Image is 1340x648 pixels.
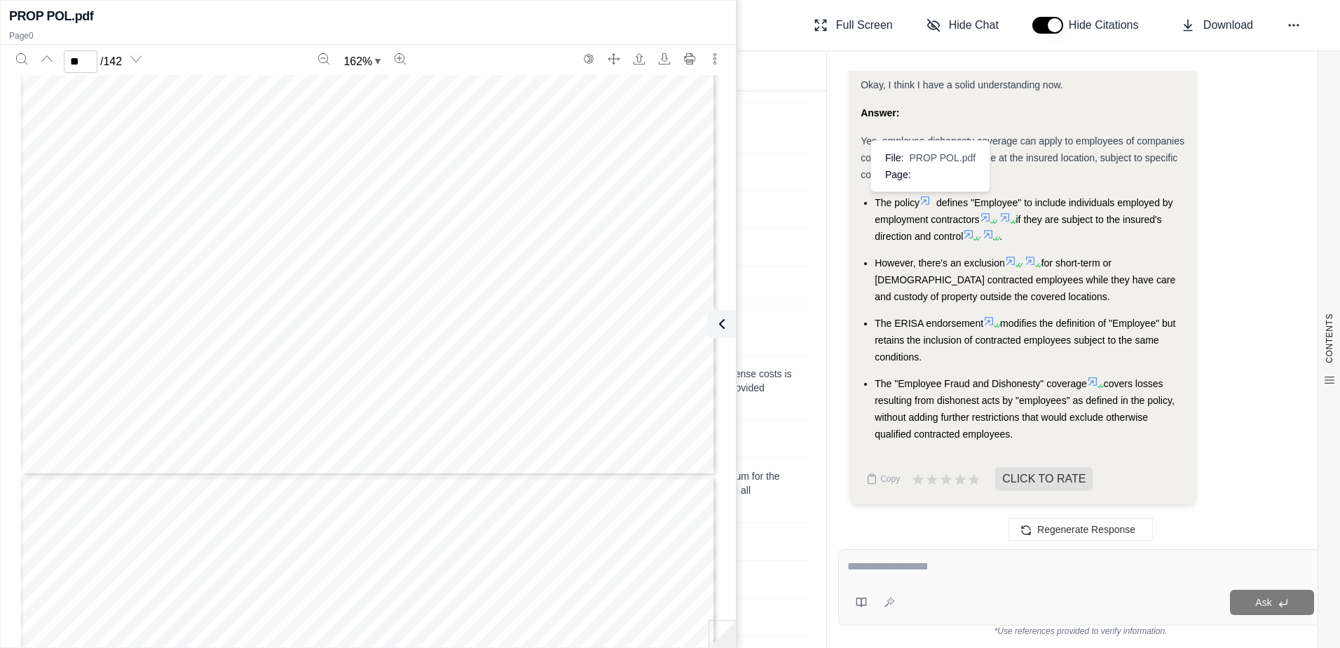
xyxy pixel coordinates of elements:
[36,48,58,70] button: Previous page
[838,626,1323,637] div: *Use references provided to verify information.
[628,48,650,70] button: Open file
[885,168,911,182] span: Page:
[603,48,625,70] button: Full screen
[1009,518,1153,541] button: Regenerate Response
[999,231,1002,242] span: .
[49,312,59,356] span: PA 55128
[808,11,898,39] button: Full Screen
[875,378,1087,389] span: The "Employee Fraud and Dishonesty" coverage
[861,107,899,119] strong: Answer:
[1069,17,1147,34] span: Hide Citations
[389,48,411,70] button: Zoom in
[921,11,1004,39] button: Hide Chat
[1203,17,1253,34] span: Download
[11,48,33,70] button: Search
[1175,11,1259,39] button: Download
[875,197,919,208] span: The policy
[949,17,999,34] span: Hide Chat
[1037,524,1135,535] span: Regenerate Response
[1230,590,1314,615] button: Ask
[9,6,93,26] h2: PROP POL.pdf
[1255,597,1271,608] span: Ask
[246,548,511,564] span: COMMERCIAL OUTPUT PROGRAM
[836,17,893,34] span: Full Screen
[875,214,1161,242] span: if they are subject to the insured's direction and control
[875,378,1175,440] span: covers losses resulting from dishonest acts by "employees" as defined in the policy, without addi...
[653,48,676,70] button: Download
[9,30,727,41] p: Page 0
[343,53,372,70] span: 162 %
[1324,313,1335,363] span: CONTENTS
[875,318,983,329] span: The ERISA endorsement
[875,257,1005,269] span: However, there's an exclusion
[64,50,97,73] input: Enter a page number
[909,151,976,165] span: PROP POL.pdf
[338,50,386,73] button: Zoom document
[332,587,425,601] span: SCHEDULE(S)
[125,48,147,70] button: Next page
[885,151,903,165] span: File:
[995,467,1093,491] span: CLICK TO RATE
[49,189,59,261] span: INSURED COPY
[313,48,335,70] button: Zoom out
[100,53,122,70] span: / 142
[861,135,1184,180] span: Yes, employee dishonesty coverage can apply to employees of companies contracted to perform a ser...
[678,48,701,70] button: Print
[875,257,1175,302] span: for short-term or [DEMOGRAPHIC_DATA] contracted employees while they have care and custody of pro...
[875,318,1175,363] span: modifies the definition of "Employee" but retains the inclusion of contracted employees subject t...
[880,473,900,485] span: Copy
[861,465,905,493] button: Copy
[704,48,726,70] button: More actions
[577,48,600,70] button: Switch to the dark theme
[875,197,1172,225] span: defines "Employee" to include individuals employed by employment contractors
[861,79,1062,90] span: Okay, I think I have a solid understanding now.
